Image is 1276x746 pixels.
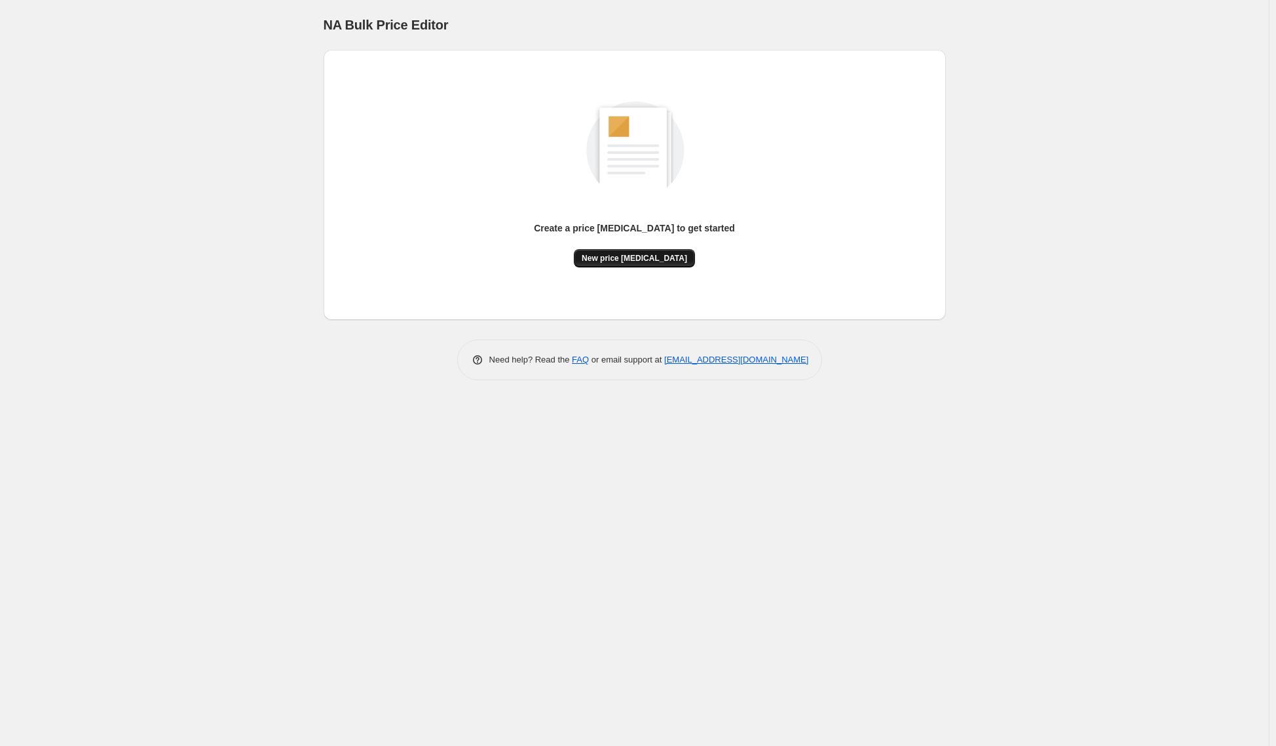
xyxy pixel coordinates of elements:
p: Create a price [MEDICAL_DATA] to get started [534,222,735,235]
span: New price [MEDICAL_DATA] [582,253,687,264]
button: New price [MEDICAL_DATA] [574,249,695,267]
a: FAQ [572,355,589,364]
span: Need help? Read the [489,355,572,364]
span: or email support at [589,355,664,364]
span: NA Bulk Price Editor [324,18,449,32]
a: [EMAIL_ADDRESS][DOMAIN_NAME] [664,355,808,364]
